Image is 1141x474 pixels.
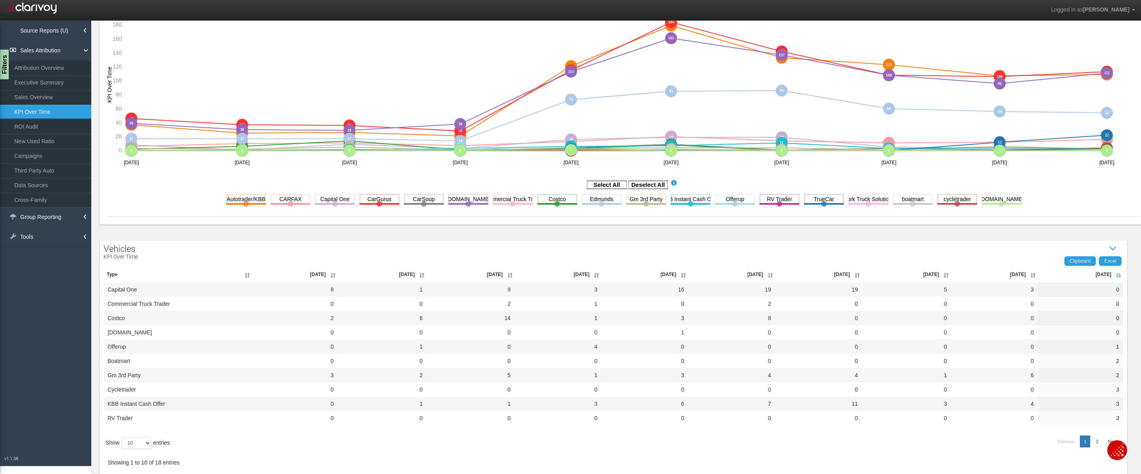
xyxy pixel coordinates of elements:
[240,141,244,146] text: 10
[998,140,1002,144] text: 12
[348,123,352,128] text: 36
[1105,133,1109,137] text: 22
[104,297,252,311] td: Commercial Truck Trader
[664,160,679,166] text: [DATE]
[459,144,461,148] text: 7
[601,267,688,282] th: Feb '25: activate to sort column ascending
[1038,411,1123,425] td: 3
[427,382,515,397] td: 0
[888,148,890,153] text: 0
[458,138,462,143] text: 14
[342,160,357,166] text: [DATE]
[348,128,352,132] text: 29
[570,148,572,152] text: 1
[129,123,133,127] text: 37
[1064,256,1096,266] a: Clipboard
[131,148,133,153] text: 0
[998,81,1002,86] text: 96
[775,397,862,411] td: 11
[235,160,250,166] text: [DATE]
[338,340,427,354] td: 1
[881,160,897,166] text: [DATE]
[427,325,515,340] td: 0
[115,106,122,112] text: 60
[104,325,252,340] td: [DOMAIN_NAME]
[669,89,673,93] text: 85
[779,53,785,57] text: 137
[252,325,338,340] td: 0
[348,138,352,143] text: 14
[688,368,775,382] td: 4
[1038,397,1123,411] td: 3
[1105,137,1109,142] text: 16
[951,382,1038,397] td: 0
[348,136,352,141] text: 17
[775,311,862,325] td: 0
[104,382,252,397] td: cycletrader
[240,123,244,127] text: 37
[252,354,338,368] td: 0
[252,340,338,354] td: 0
[1038,311,1123,325] td: 0
[951,411,1038,425] td: 0
[669,134,673,139] text: 20
[951,354,1038,368] td: 0
[459,146,461,150] text: 4
[1070,258,1091,264] span: Clipboard
[338,325,427,340] td: 0
[775,297,862,311] td: 0
[427,411,515,425] td: 0
[781,146,783,150] text: 4
[458,122,462,126] text: 38
[1038,340,1123,354] td: 1
[862,354,951,368] td: 0
[241,148,243,153] text: 0
[104,397,252,411] td: KBB Instant Cash Offer
[688,397,775,411] td: 7
[688,282,775,297] td: 19
[775,354,862,368] td: 0
[862,297,951,311] td: 0
[1083,6,1129,13] span: [PERSON_NAME]
[115,92,122,98] text: 80
[999,148,1001,153] text: 0
[570,148,572,153] text: 0
[129,121,133,125] text: 39
[1038,297,1123,311] td: 0
[104,368,252,382] td: Gm 3rd Party
[124,160,139,166] text: [DATE]
[348,130,352,134] text: 26
[427,368,515,382] td: 5
[459,148,461,153] text: 0
[862,340,951,354] td: 0
[688,297,775,311] td: 2
[888,145,890,149] text: 5
[427,282,515,297] td: 9
[951,368,1038,382] td: 6
[1038,267,1123,282] th: Jul '25: activate to sort column descending
[568,69,574,74] text: 113
[252,267,338,282] th: Oct '24: activate to sort column ascending
[427,267,515,282] th: Dec '24: activate to sort column ascending
[427,297,515,311] td: 2
[338,354,427,368] td: 0
[119,148,122,154] text: 0
[569,137,573,142] text: 16
[780,88,784,93] text: 86
[113,50,122,56] text: 140
[515,411,602,425] td: 0
[240,127,244,132] text: 30
[115,119,122,126] text: 40
[252,397,338,411] td: 0
[781,148,783,153] text: 0
[515,297,602,311] td: 1
[1099,160,1114,166] text: [DATE]
[775,340,862,354] td: 0
[515,340,602,354] td: 4
[688,267,775,282] th: Mar '25: activate to sort column ascending
[338,397,427,411] td: 1
[775,282,862,297] td: 19
[775,368,862,382] td: 4
[515,382,602,397] td: 0
[951,397,1038,411] td: 4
